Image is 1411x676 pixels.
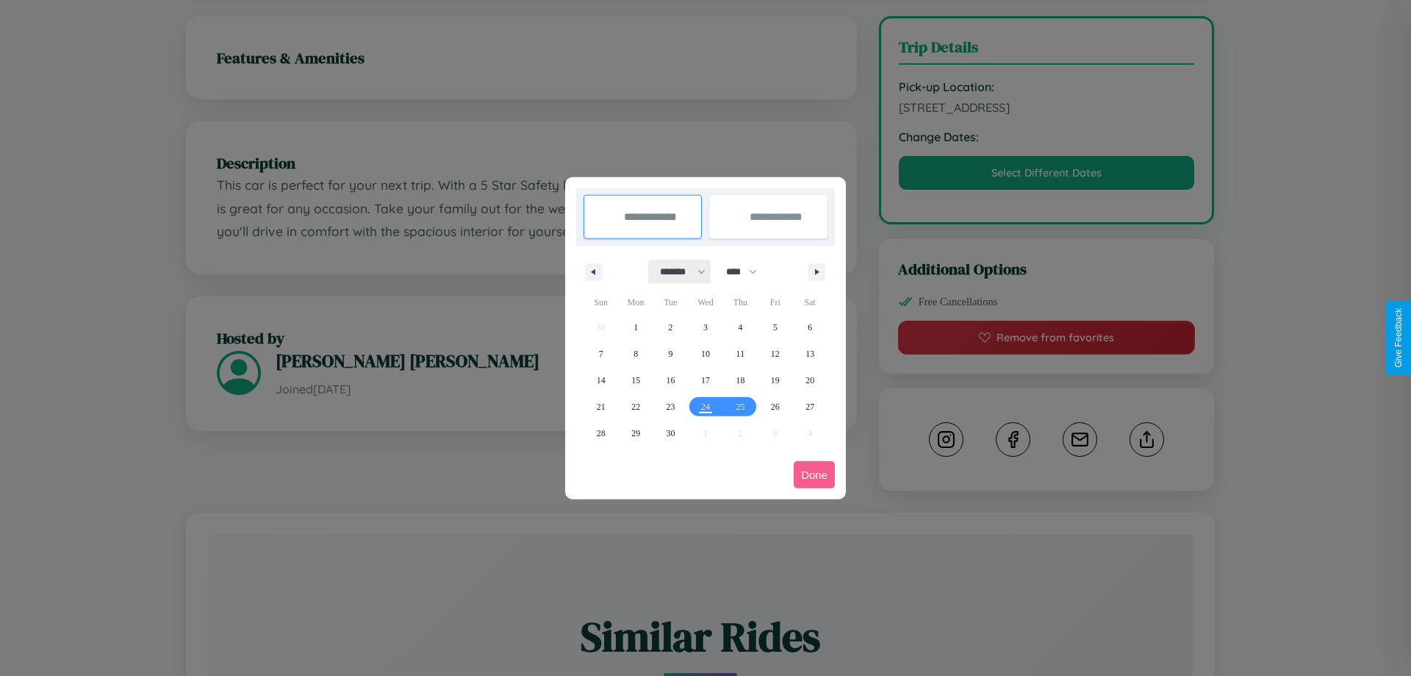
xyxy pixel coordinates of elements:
[793,341,827,367] button: 13
[653,314,688,341] button: 2
[688,291,722,314] span: Wed
[653,367,688,394] button: 16
[599,341,603,367] span: 7
[597,367,606,394] span: 14
[618,420,653,446] button: 29
[618,314,653,341] button: 1
[631,394,640,420] span: 22
[805,367,814,394] span: 20
[758,314,792,341] button: 5
[653,420,688,446] button: 30
[631,420,640,446] span: 29
[723,367,758,394] button: 18
[667,420,675,446] span: 30
[618,367,653,394] button: 15
[618,394,653,420] button: 22
[736,367,744,394] span: 18
[597,420,606,446] span: 28
[771,394,780,420] span: 26
[723,314,758,341] button: 4
[758,394,792,420] button: 26
[701,367,710,394] span: 17
[633,314,638,341] span: 1
[773,314,778,341] span: 5
[1393,308,1404,368] div: Give Feedback
[793,314,827,341] button: 6
[688,394,722,420] button: 24
[667,394,675,420] span: 23
[653,341,688,367] button: 9
[703,314,708,341] span: 3
[805,341,814,367] span: 13
[584,420,618,446] button: 28
[736,394,744,420] span: 25
[808,314,812,341] span: 6
[793,367,827,394] button: 20
[618,291,653,314] span: Mon
[667,367,675,394] span: 16
[584,291,618,314] span: Sun
[597,394,606,420] span: 21
[738,314,742,341] span: 4
[688,314,722,341] button: 3
[584,394,618,420] button: 21
[758,341,792,367] button: 12
[688,341,722,367] button: 10
[688,367,722,394] button: 17
[758,291,792,314] span: Fri
[669,341,673,367] span: 9
[771,341,780,367] span: 12
[653,394,688,420] button: 23
[633,341,638,367] span: 8
[701,341,710,367] span: 10
[584,341,618,367] button: 7
[758,367,792,394] button: 19
[631,367,640,394] span: 15
[701,394,710,420] span: 24
[794,461,835,488] button: Done
[771,367,780,394] span: 19
[653,291,688,314] span: Tue
[723,394,758,420] button: 25
[669,314,673,341] span: 2
[793,291,827,314] span: Sat
[736,341,745,367] span: 11
[618,341,653,367] button: 8
[793,394,827,420] button: 27
[723,341,758,367] button: 11
[584,367,618,394] button: 14
[805,394,814,420] span: 27
[723,291,758,314] span: Thu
